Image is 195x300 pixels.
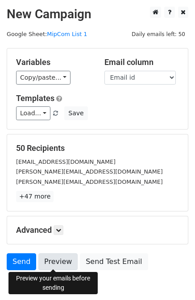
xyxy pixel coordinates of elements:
h5: Email column [104,57,179,67]
small: [PERSON_NAME][EMAIL_ADDRESS][DOMAIN_NAME] [16,178,163,185]
div: Preview your emails before sending [8,272,98,294]
a: Copy/paste... [16,71,71,85]
h5: Variables [16,57,91,67]
a: Preview [38,253,78,270]
small: [PERSON_NAME][EMAIL_ADDRESS][DOMAIN_NAME] [16,168,163,175]
a: +47 more [16,191,54,202]
small: Google Sheet: [7,31,87,37]
a: Templates [16,93,54,103]
span: Daily emails left: 50 [129,29,188,39]
h2: New Campaign [7,7,188,22]
h5: 50 Recipients [16,143,179,153]
a: MipCom List 1 [47,31,87,37]
a: Send Test Email [80,253,148,270]
small: [EMAIL_ADDRESS][DOMAIN_NAME] [16,158,116,165]
h5: Advanced [16,225,179,235]
button: Save [64,106,87,120]
a: Daily emails left: 50 [129,31,188,37]
a: Load... [16,106,50,120]
iframe: Chat Widget [150,257,195,300]
a: Send [7,253,36,270]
